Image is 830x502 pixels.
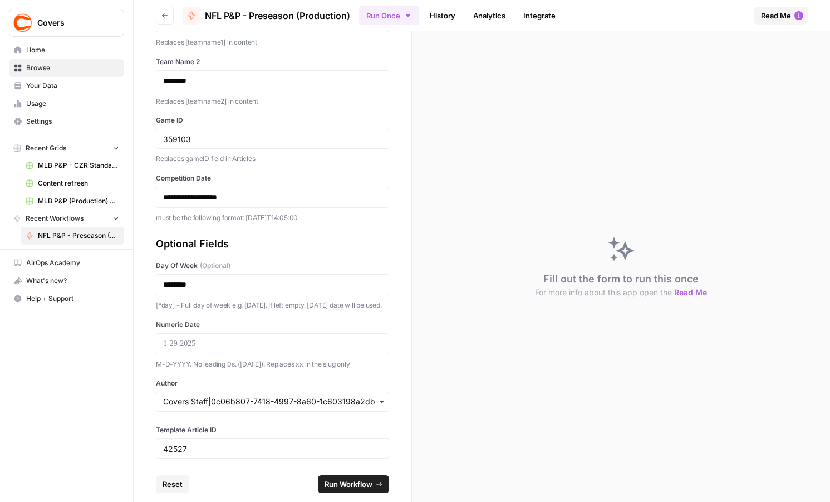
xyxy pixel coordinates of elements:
span: Read Me [761,10,791,21]
button: Read Me [754,7,808,25]
button: Workspace: Covers [9,9,124,37]
p: Replaces [teamname2] in content [156,96,389,107]
span: NFL P&P - Preseason (Production) [38,231,119,241]
a: MLB P&P - CZR Standard (Production) Grid (3) [21,157,124,174]
p: Replaces [teamname1] in content [156,37,389,48]
a: MLB P&P (Production) Grid (7) [21,192,124,210]
span: Your Data [26,81,119,91]
span: Recent Workflows [26,213,84,223]
img: Covers Logo [13,13,33,33]
span: NFL P&P - Preseason (Production) [205,9,350,22]
a: Home [9,41,124,59]
a: Usage [9,95,124,113]
span: Run Workflow [325,479,372,490]
a: Settings [9,113,124,130]
a: Browse [9,59,124,77]
span: Recent Grids [26,143,66,153]
button: Reset [156,475,189,493]
a: Content refresh [21,174,124,192]
a: Your Data [9,77,124,95]
button: Run Once [359,6,419,25]
label: Author [156,378,389,388]
label: Day Of Week [156,261,389,271]
span: Content refresh [38,178,119,188]
span: MLB P&P - CZR Standard (Production) Grid (3) [38,160,119,170]
span: Home [26,45,119,55]
label: Template Article ID [156,425,389,435]
label: Team Name 2 [156,57,389,67]
button: For more info about this app open the Read Me [535,287,707,298]
p: Replaces gameID field in Articles [156,153,389,164]
a: History [423,7,462,25]
button: Run Workflow [318,475,389,493]
p: must be the following format: [DATE]T14:05:00 [156,212,389,223]
a: NFL P&P - Preseason (Production) [183,7,350,25]
span: Help + Support [26,294,119,304]
input: 42527 [163,443,382,454]
button: Recent Workflows [9,210,124,227]
input: Covers Staff|0c06b807-7418-4997-8a60-1c603198a2db [163,396,382,407]
label: Numeric Date [156,320,389,330]
span: Settings [26,116,119,126]
button: Help + Support [9,290,124,308]
span: (Optional) [200,261,230,271]
label: Game ID [156,115,389,125]
label: Competition Date [156,173,389,183]
span: Usage [26,99,119,109]
a: Integrate [517,7,562,25]
span: Browse [26,63,119,73]
div: Optional Fields [156,236,389,252]
span: MLB P&P (Production) Grid (7) [38,196,119,206]
span: Reset [163,479,183,490]
p: ID of the Template Article [156,463,389,474]
span: Covers [37,17,105,28]
div: Fill out the form to run this once [535,271,707,298]
button: What's new? [9,272,124,290]
p: [*day] - Full day of week e.g. [DATE]. If left empty, [DATE] date will be used. [156,300,389,311]
p: M-D-YYYY. No leading 0s. ([DATE]). Replaces xx in the slug only [156,359,389,370]
button: Recent Grids [9,140,124,157]
a: AirOps Academy [9,254,124,272]
span: AirOps Academy [26,258,119,268]
a: Analytics [466,7,512,25]
span: Read Me [674,287,707,297]
a: NFL P&P - Preseason (Production) [21,227,124,245]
